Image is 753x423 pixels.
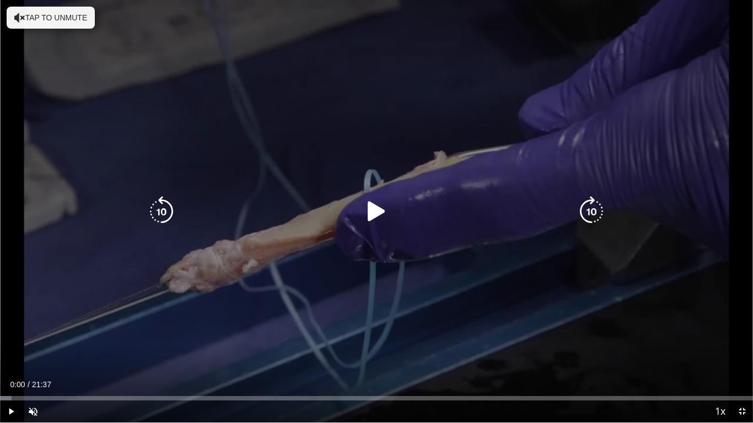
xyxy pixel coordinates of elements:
span: 21:37 [32,380,51,389]
button: Unmute [22,400,44,422]
button: Playback Rate [709,400,731,422]
button: Tap to unmute [7,7,95,29]
span: 0:00 [10,380,25,389]
span: / [28,380,30,389]
button: Exit Fullscreen [731,400,753,422]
